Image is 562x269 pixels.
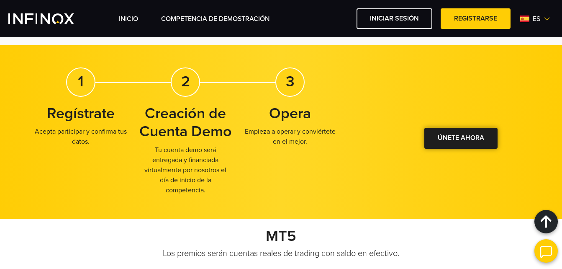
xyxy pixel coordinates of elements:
p: Tu cuenta demo será entregada y financiada virtualmente por nosotros el día de inicio de la compe... [137,145,234,195]
p: Acepta participar y confirma tus datos. [33,127,129,147]
p: Empieza a operar y conviértete en el mejor. [242,127,338,147]
strong: Creación de Cuenta Demo [139,104,232,141]
strong: MT5 [266,227,296,245]
img: open convrs live chat [534,239,558,263]
a: INFINOX Vite [8,13,94,24]
a: INICIO [119,14,138,24]
strong: 2 [181,72,190,91]
strong: Regístrate [47,104,115,122]
a: Competencia de Demostración [161,14,269,24]
strong: 3 [286,72,295,91]
p: Los premios serán cuentas reales de trading con saldo en efectivo. [8,248,554,259]
a: ÚNETE AHORA [424,128,498,148]
a: Registrarse [441,8,511,29]
strong: Opera [269,104,311,122]
a: Iniciar sesión [357,8,432,29]
strong: 1 [78,72,84,91]
span: es [529,14,544,24]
